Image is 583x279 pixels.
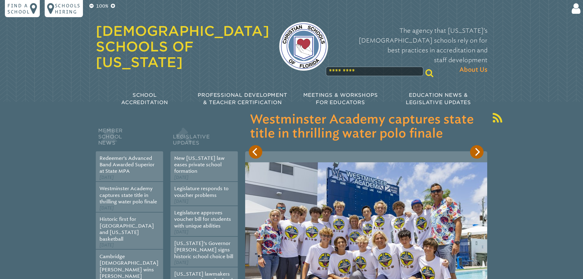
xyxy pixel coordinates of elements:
[174,199,189,204] span: [DATE]
[99,186,157,205] a: Westminster Academy captures state title in thrilling water polo finale
[121,92,168,105] span: School Accreditation
[279,22,328,71] img: csf-logo-web-colors.png
[174,240,233,259] a: [US_STATE]’s Governor [PERSON_NAME] signs historic school choice bill
[99,175,114,180] span: [DATE]
[96,23,269,70] a: [DEMOGRAPHIC_DATA] Schools of [US_STATE]
[303,92,378,105] span: Meetings & Workshops for Educators
[174,229,189,235] span: [DATE]
[198,92,287,105] span: Professional Development & Teacher Certification
[250,113,482,141] h3: Westminster Academy captures state title in thrilling water polo finale
[99,205,114,211] span: [DATE]
[249,145,262,159] button: Previous
[99,243,114,248] span: [DATE]
[174,260,189,265] span: [DATE]
[96,126,163,151] h2: Member School News
[99,155,155,174] a: Redeemer’s Advanced Band Awarded Superior at State MPA
[99,216,154,242] a: Historic first for [GEOGRAPHIC_DATA] and [US_STATE] basketball
[170,126,238,151] h2: Legislative Updates
[406,92,471,105] span: Education News & Legislative Updates
[459,65,488,75] span: About Us
[7,2,30,15] p: Find a school
[95,2,110,10] p: 100%
[174,210,231,229] a: Legislature approves voucher bill for students with unique abilities
[174,186,229,198] a: Legislature responds to voucher problems
[174,155,225,174] a: New [US_STATE] law eases private school formation
[338,26,488,75] p: The agency that [US_STATE]’s [DEMOGRAPHIC_DATA] schools rely on for best practices in accreditati...
[174,175,189,180] span: [DATE]
[55,2,80,15] p: Schools Hiring
[470,145,484,159] button: Next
